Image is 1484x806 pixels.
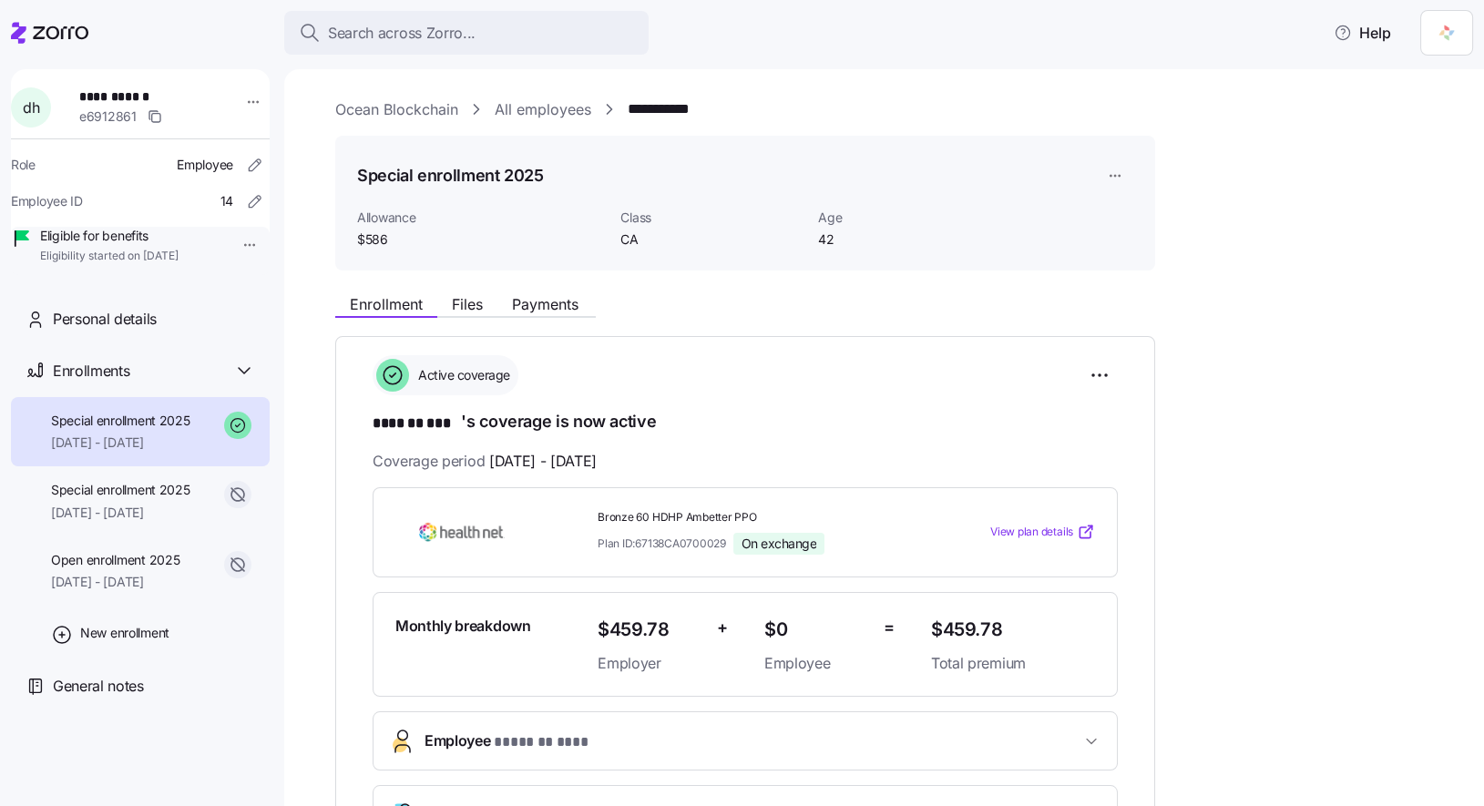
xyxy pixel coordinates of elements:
[620,230,803,249] span: CA
[51,434,190,452] span: [DATE] - [DATE]
[742,536,817,552] span: On exchange
[53,308,157,331] span: Personal details
[931,615,1095,645] span: $459.78
[357,230,606,249] span: $586
[489,450,597,473] span: [DATE] - [DATE]
[373,410,1118,435] h1: 's coverage is now active
[413,366,510,384] span: Active coverage
[598,615,702,645] span: $459.78
[11,192,83,210] span: Employee ID
[23,100,39,115] span: d h
[395,615,531,638] span: Monthly breakdown
[598,652,702,675] span: Employer
[40,227,179,245] span: Eligible for benefits
[357,209,606,227] span: Allowance
[51,573,179,591] span: [DATE] - [DATE]
[764,652,869,675] span: Employee
[884,615,895,641] span: =
[1432,18,1461,47] img: 5711ede7-1a95-4d76-b346-8039fc8124a1-1741415864132.png
[51,481,190,499] span: Special enrollment 2025
[1334,22,1391,44] span: Help
[53,360,129,383] span: Enrollments
[328,22,476,45] span: Search across Zorro...
[284,11,649,55] button: Search across Zorro...
[818,209,1001,227] span: Age
[395,511,527,553] img: Health Net
[512,297,578,311] span: Payments
[931,652,1095,675] span: Total premium
[80,624,169,642] span: New enrollment
[620,209,803,227] span: Class
[79,107,137,126] span: e6912861
[1319,15,1406,51] button: Help
[818,230,1001,249] span: 42
[357,164,544,187] h1: Special enrollment 2025
[51,551,179,569] span: Open enrollment 2025
[51,412,190,430] span: Special enrollment 2025
[220,192,233,210] span: 14
[717,615,728,641] span: +
[425,729,590,754] span: Employee
[990,523,1095,541] a: View plan details
[177,156,233,174] span: Employee
[53,675,144,698] span: General notes
[598,536,726,551] span: Plan ID: 67138CA0700029
[51,504,190,522] span: [DATE] - [DATE]
[335,98,458,121] a: Ocean Blockchain
[990,524,1073,541] span: View plan details
[764,615,869,645] span: $0
[495,98,591,121] a: All employees
[11,156,36,174] span: Role
[373,450,597,473] span: Coverage period
[598,510,916,525] span: Bronze 60 HDHP Ambetter PPO
[350,297,423,311] span: Enrollment
[452,297,483,311] span: Files
[40,249,179,264] span: Eligibility started on [DATE]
